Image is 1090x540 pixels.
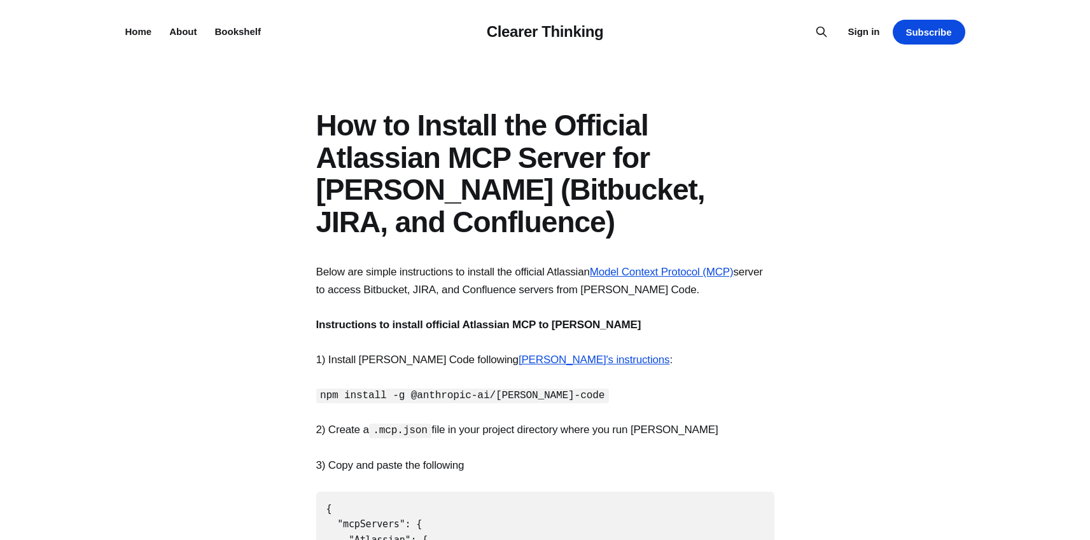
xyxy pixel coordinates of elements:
a: Model Context Protocol (MCP) [590,266,734,278]
p: 3) Copy and paste the following [316,457,774,474]
p: 1) Install [PERSON_NAME] Code following : [316,351,774,368]
code: npm install -g @anthropic-ai/[PERSON_NAME]-code [316,389,609,403]
a: Sign in [848,24,880,39]
strong: Instructions to install official Atlassian MCP to [PERSON_NAME] [316,319,641,331]
a: Bookshelf [215,26,262,37]
code: .mcp.json [369,424,432,438]
p: 2) Create a file in your project directory where you run [PERSON_NAME] [316,421,774,438]
h1: How to Install the Official Atlassian MCP Server for [PERSON_NAME] (Bitbucket, JIRA, and Confluence) [316,109,774,238]
a: About [169,26,197,37]
button: Search this site [811,22,832,42]
a: Subscribe [893,20,965,45]
p: Below are simple instructions to install the official Atlassian server to access Bitbucket, JIRA,... [316,263,774,298]
a: [PERSON_NAME]'s instructions [519,354,670,366]
a: Clearer Thinking [487,23,604,40]
a: Home [125,26,152,37]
